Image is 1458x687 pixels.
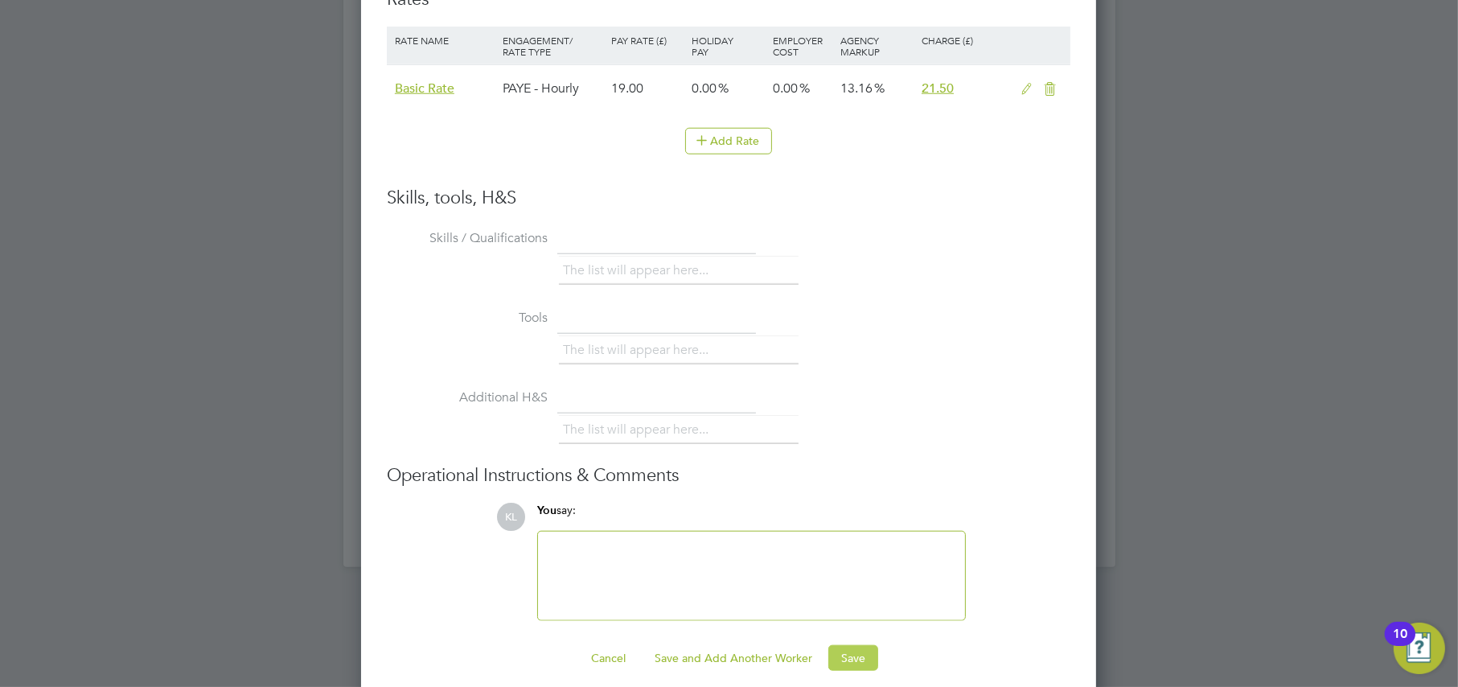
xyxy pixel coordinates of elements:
[387,310,548,327] label: Tools
[769,27,836,65] div: Employer Cost
[387,230,548,247] label: Skills / Qualifications
[387,389,548,406] label: Additional H&S
[607,27,688,54] div: Pay Rate (£)
[537,504,557,517] span: You
[1393,634,1407,655] div: 10
[685,128,772,154] button: Add Rate
[1394,623,1445,674] button: Open Resource Center, 10 new notifications
[688,27,769,65] div: Holiday Pay
[499,27,606,65] div: Engagement/ Rate Type
[499,65,606,112] div: PAYE - Hourly
[607,65,688,112] div: 19.00
[692,80,717,97] span: 0.00
[537,503,966,531] div: say:
[828,645,878,671] button: Save
[395,80,454,97] span: Basic Rate
[922,80,954,97] span: 21.50
[387,187,1070,210] h3: Skills, tools, H&S
[497,503,525,531] span: KL
[836,27,918,65] div: Agency Markup
[563,260,715,282] li: The list will appear here...
[773,80,798,97] span: 0.00
[563,419,715,441] li: The list will appear here...
[840,80,873,97] span: 13.16
[391,27,499,54] div: Rate Name
[578,645,639,671] button: Cancel
[918,27,1012,54] div: Charge (£)
[563,339,715,361] li: The list will appear here...
[387,464,1070,487] h3: Operational Instructions & Comments
[642,645,825,671] button: Save and Add Another Worker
